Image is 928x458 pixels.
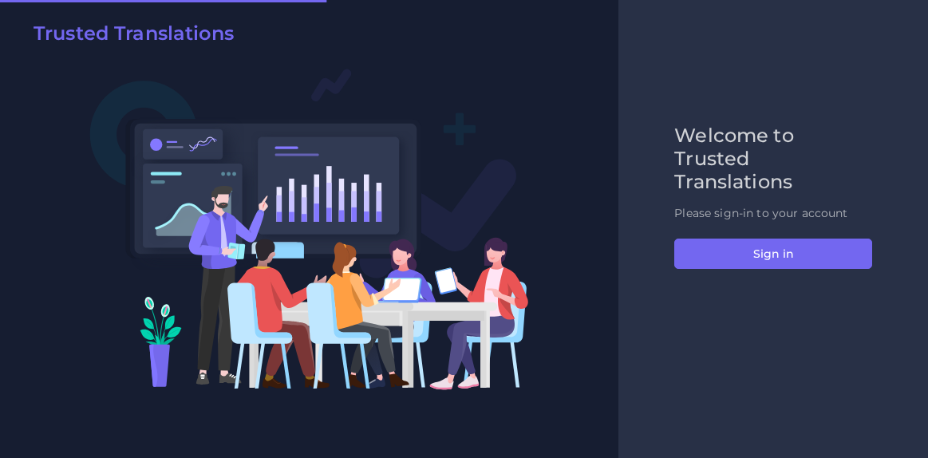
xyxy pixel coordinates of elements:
a: Trusted Translations [22,22,234,51]
img: Login V2 [89,68,529,390]
button: Sign in [674,239,872,269]
h2: Trusted Translations [34,22,234,45]
h2: Welcome to Trusted Translations [674,124,872,193]
p: Please sign-in to your account [674,205,872,222]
